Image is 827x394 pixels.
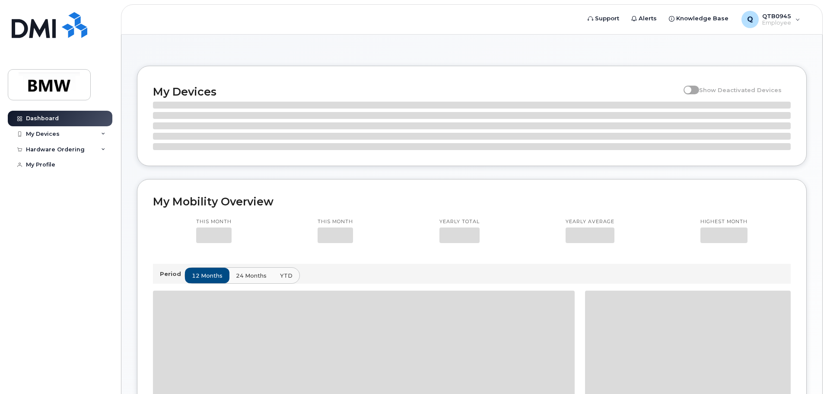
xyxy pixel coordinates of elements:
p: This month [196,218,232,225]
span: 24 months [236,272,267,280]
p: Period [160,270,184,278]
p: This month [318,218,353,225]
p: Yearly total [439,218,480,225]
span: Show Deactivated Devices [699,86,782,93]
h2: My Devices [153,85,679,98]
p: Highest month [700,218,747,225]
h2: My Mobility Overview [153,195,791,208]
input: Show Deactivated Devices [684,82,690,89]
p: Yearly average [566,218,614,225]
span: YTD [280,272,293,280]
